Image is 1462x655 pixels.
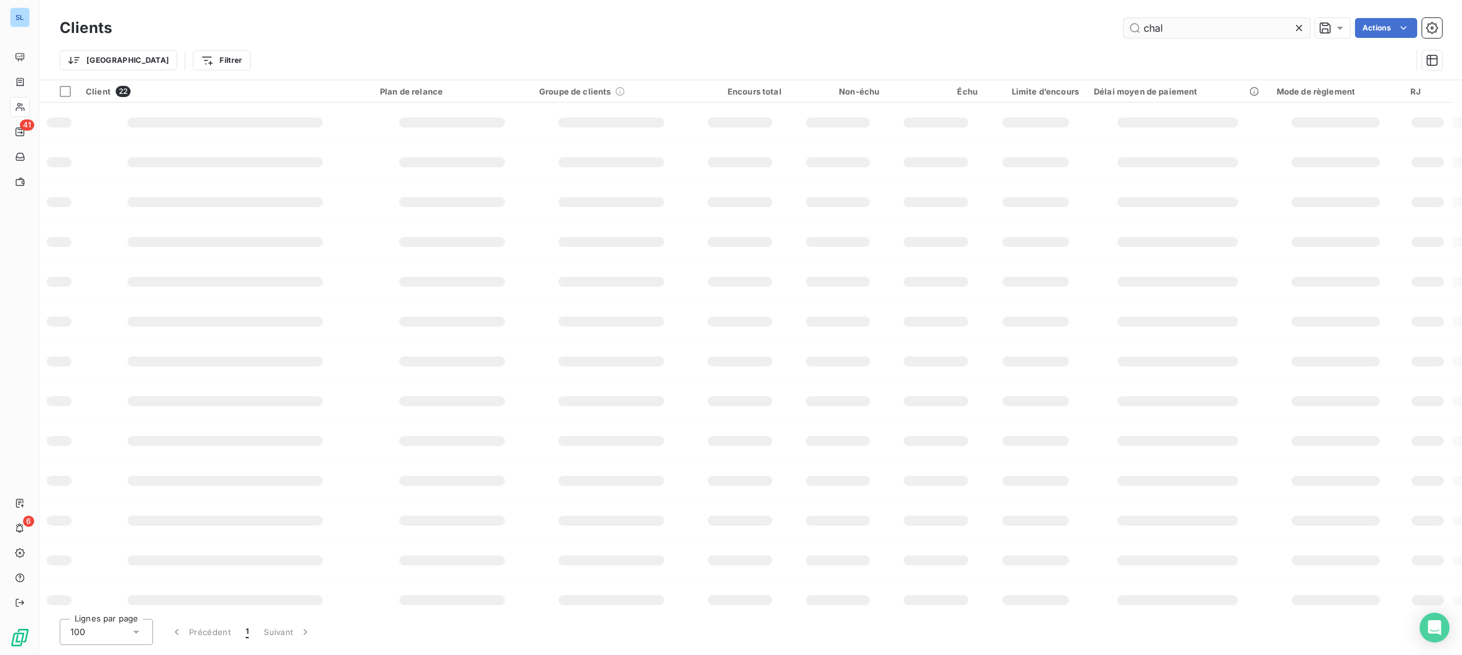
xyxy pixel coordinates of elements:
[894,86,978,96] div: Échu
[86,86,111,96] span: Client
[60,50,177,70] button: [GEOGRAPHIC_DATA]
[163,619,238,645] button: Précédent
[1420,613,1450,643] div: Open Intercom Messenger
[380,86,524,96] div: Plan de relance
[797,86,880,96] div: Non-échu
[10,628,30,648] img: Logo LeanPay
[10,122,29,142] a: 41
[70,626,85,638] span: 100
[193,50,250,70] button: Filtrer
[1277,86,1395,96] div: Mode de règlement
[10,7,30,27] div: SL
[1355,18,1417,38] button: Actions
[238,619,256,645] button: 1
[256,619,319,645] button: Suivant
[246,626,249,638] span: 1
[60,17,112,39] h3: Clients
[23,516,34,527] span: 6
[1410,86,1445,96] div: RJ
[116,86,131,97] span: 22
[698,86,782,96] div: Encours total
[1094,86,1262,96] div: Délai moyen de paiement
[20,119,34,131] span: 41
[1124,18,1310,38] input: Rechercher
[992,86,1079,96] div: Limite d’encours
[539,86,611,96] span: Groupe de clients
